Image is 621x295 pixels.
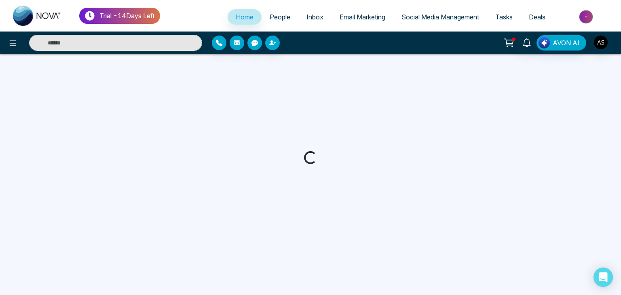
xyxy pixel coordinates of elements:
a: People [262,9,298,25]
img: User Avatar [594,36,608,49]
span: Tasks [495,13,513,21]
button: AVON AI [537,35,586,51]
a: Email Marketing [332,9,393,25]
img: Lead Flow [539,37,550,48]
a: Deals [521,9,553,25]
span: Social Media Management [401,13,479,21]
span: Inbox [306,13,323,21]
span: Home [236,13,253,21]
span: People [270,13,290,21]
img: Market-place.gif [558,8,616,26]
div: Open Intercom Messenger [594,268,613,287]
p: Trial - 14 Days Left [99,11,154,21]
span: AVON AI [553,38,579,48]
span: Deals [529,13,545,21]
span: Email Marketing [340,13,385,21]
a: Social Media Management [393,9,487,25]
a: Tasks [487,9,521,25]
img: Nova CRM Logo [13,6,61,26]
a: Home [228,9,262,25]
a: Inbox [298,9,332,25]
